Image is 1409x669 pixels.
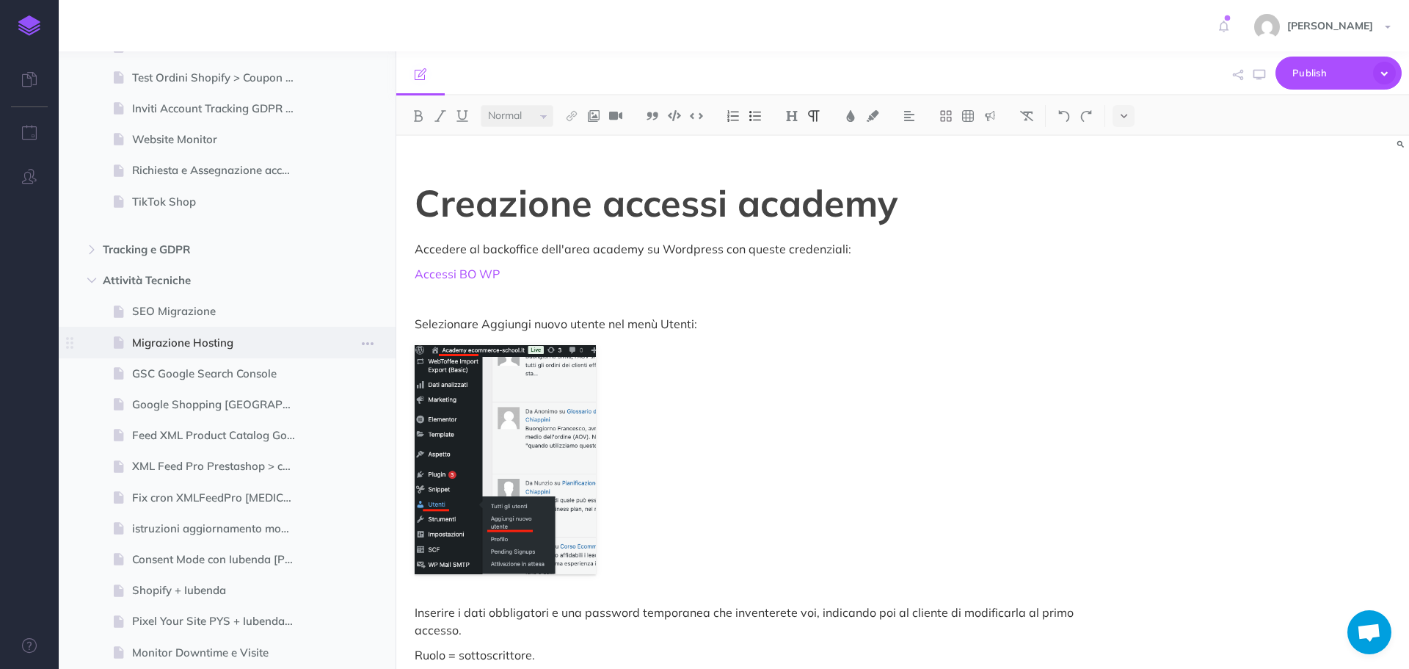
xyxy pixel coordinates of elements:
[132,396,307,413] span: Google Shopping [GEOGRAPHIC_DATA]
[132,458,307,475] span: XML Feed Pro Prestashop > configurazione
[132,644,307,662] span: Monitor Downtime e Visite
[132,365,307,383] span: GSC Google Search Console
[565,110,578,122] img: Link button
[132,612,307,630] span: Pixel Your Site PYS + Iubenda (Script Wordpress)
[1280,19,1380,32] span: [PERSON_NAME]
[132,162,307,179] span: Richiesta e Assegnazione accessi a Shopify clienti
[18,15,40,36] img: logo-mark.svg
[103,272,289,289] span: Attività Tecniche
[132,100,307,117] span: Inviti Account Tracking GDPR Audit
[690,110,703,121] img: Inline code button
[807,110,820,122] img: Paragraph button
[1347,610,1391,654] div: Aprire la chat
[132,303,307,320] span: SEO Migrazione
[1275,57,1402,90] button: Publish
[1292,62,1366,84] span: Publish
[415,604,1087,639] p: Inserire i dati obbligatori e una password temporanea che inventerete voi, indicando poi al clien...
[415,267,500,281] a: Accessi BO WP
[415,345,596,574] img: KPHs2lMpatMsBMMOHdNV.png
[1079,110,1093,122] img: Redo
[415,646,1087,664] p: Ruolo = sottoscrittore.
[844,110,857,122] img: Text color button
[961,110,975,122] img: Create table button
[646,110,659,122] img: Blockquote button
[412,110,425,122] img: Bold button
[415,315,1087,333] p: Selezionare Aggiungi nuovo utente nel menù Utenti:
[983,110,997,122] img: Callout dropdown menu button
[132,427,307,444] span: Feed XML Product Catalog Google Merchant Shopping
[415,179,898,226] span: Creazione accessi academy
[587,110,600,122] img: Add image button
[903,110,916,122] img: Alignment dropdown menu button
[456,110,469,122] img: Underline button
[132,131,307,148] span: Website Monitor
[668,110,681,121] img: Code block button
[132,193,307,211] span: TikTok Shop
[132,489,307,507] span: Fix cron XMLFeedPro [MEDICAL_DATA]
[1254,14,1280,40] img: e87add64f3cafac7edbf2794c21eb1e1.jpg
[727,110,740,122] img: Ordered list button
[132,334,307,352] span: Migrazione Hosting
[132,582,307,599] span: Shopify + Iubenda
[103,241,289,258] span: Tracking e GDPR
[434,110,447,122] img: Italic button
[132,520,307,538] span: istruzioni aggiornamento modulo GTM Google Tag Manager dataLayer
[132,69,307,87] span: Test Ordini Shopify > Coupon Sconti
[785,110,798,122] img: Headings dropdown button
[866,110,879,122] img: Text background color button
[1057,110,1071,122] img: Undo
[132,551,307,568] span: Consent Mode con Iubenda [Plugin/Modulo Prestashop]
[1020,110,1033,122] img: Clear styles button
[415,240,1087,258] p: Accedere al backoffice dell'area academy su Wordpress con queste credenziali:
[749,110,762,122] img: Unordered list button
[609,110,622,122] img: Add video button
